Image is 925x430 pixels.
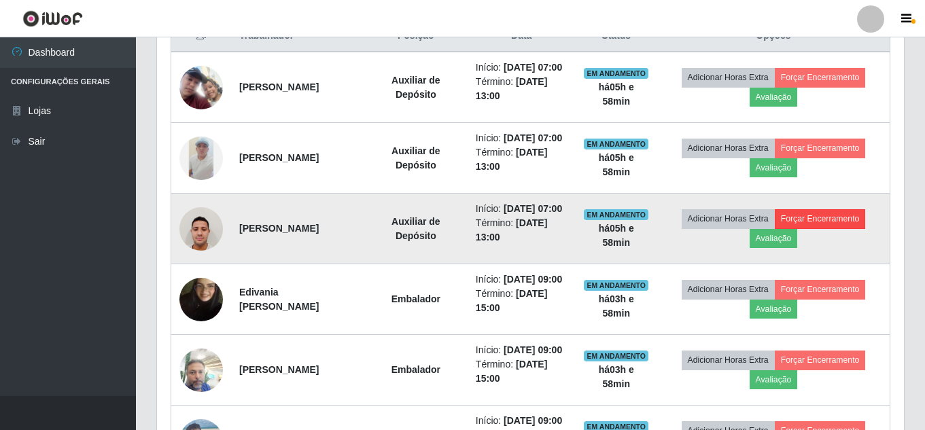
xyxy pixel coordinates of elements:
[682,280,775,299] button: Adicionar Horas Extra
[504,415,562,426] time: [DATE] 09:00
[750,88,798,107] button: Avaliação
[599,293,634,319] strong: há 03 h e 58 min
[584,68,648,79] span: EM ANDAMENTO
[584,351,648,361] span: EM ANDAMENTO
[239,223,319,234] strong: [PERSON_NAME]
[476,131,568,145] li: Início:
[775,68,866,87] button: Forçar Encerramento
[504,132,562,143] time: [DATE] 07:00
[599,82,634,107] strong: há 05 h e 58 min
[775,209,866,228] button: Forçar Encerramento
[179,66,223,109] img: 1710975526937.jpeg
[750,300,798,319] button: Avaliação
[179,200,223,257] img: 1749045235898.jpeg
[682,68,775,87] button: Adicionar Horas Extra
[750,370,798,389] button: Avaliação
[476,145,568,174] li: Término:
[476,202,568,216] li: Início:
[22,10,83,27] img: CoreUI Logo
[391,293,440,304] strong: Embalador
[476,287,568,315] li: Término:
[476,60,568,75] li: Início:
[239,287,319,312] strong: Edivania [PERSON_NAME]
[504,344,562,355] time: [DATE] 09:00
[682,139,775,158] button: Adicionar Horas Extra
[599,223,634,248] strong: há 05 h e 58 min
[476,343,568,357] li: Início:
[504,203,562,214] time: [DATE] 07:00
[179,137,223,180] img: 1745614323797.jpeg
[584,209,648,220] span: EM ANDAMENTO
[775,351,866,370] button: Forçar Encerramento
[584,139,648,149] span: EM ANDAMENTO
[239,152,319,163] strong: [PERSON_NAME]
[599,152,634,177] strong: há 05 h e 58 min
[775,139,866,158] button: Forçar Encerramento
[476,272,568,287] li: Início:
[682,209,775,228] button: Adicionar Horas Extra
[391,145,440,171] strong: Auxiliar de Depósito
[504,62,562,73] time: [DATE] 07:00
[476,75,568,103] li: Término:
[239,364,319,375] strong: [PERSON_NAME]
[599,364,634,389] strong: há 03 h e 58 min
[476,357,568,386] li: Término:
[239,82,319,92] strong: [PERSON_NAME]
[179,341,223,399] img: 1749490683710.jpeg
[504,274,562,285] time: [DATE] 09:00
[775,280,866,299] button: Forçar Encerramento
[179,261,223,338] img: 1705544569716.jpeg
[682,351,775,370] button: Adicionar Horas Extra
[750,158,798,177] button: Avaliação
[750,229,798,248] button: Avaliação
[391,216,440,241] strong: Auxiliar de Depósito
[391,75,440,100] strong: Auxiliar de Depósito
[476,216,568,245] li: Término:
[584,280,648,291] span: EM ANDAMENTO
[391,364,440,375] strong: Embalador
[476,414,568,428] li: Início:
